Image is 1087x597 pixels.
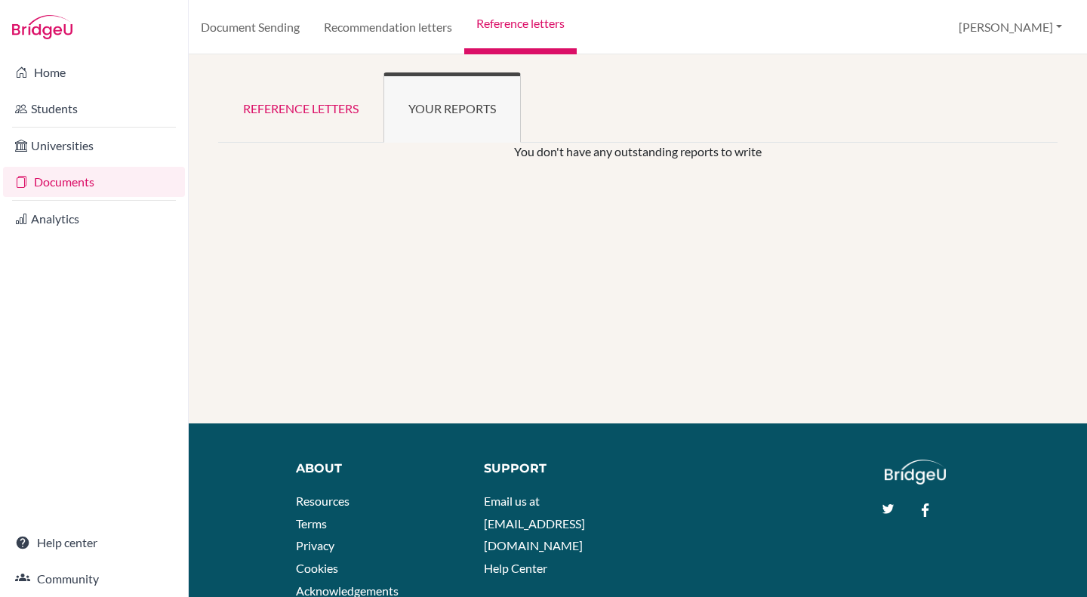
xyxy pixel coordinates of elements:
[885,460,946,485] img: logo_white@2x-f4f0deed5e89b7ecb1c2cc34c3e3d731f90f0f143d5ea2071677605dd97b5244.png
[484,494,585,552] a: Email us at [EMAIL_ADDRESS][DOMAIN_NAME]
[12,15,72,39] img: Bridge-U
[3,204,185,234] a: Analytics
[952,13,1069,42] button: [PERSON_NAME]
[296,494,350,508] a: Resources
[296,538,334,552] a: Privacy
[3,564,185,594] a: Community
[290,143,986,161] p: You don't have any outstanding reports to write
[3,528,185,558] a: Help center
[296,460,450,478] div: About
[296,561,338,575] a: Cookies
[484,561,547,575] a: Help Center
[3,167,185,197] a: Documents
[218,72,383,143] a: Reference letters
[3,57,185,88] a: Home
[3,131,185,161] a: Universities
[3,94,185,124] a: Students
[484,460,624,478] div: Support
[296,516,327,531] a: Terms
[383,72,521,143] a: Your reports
